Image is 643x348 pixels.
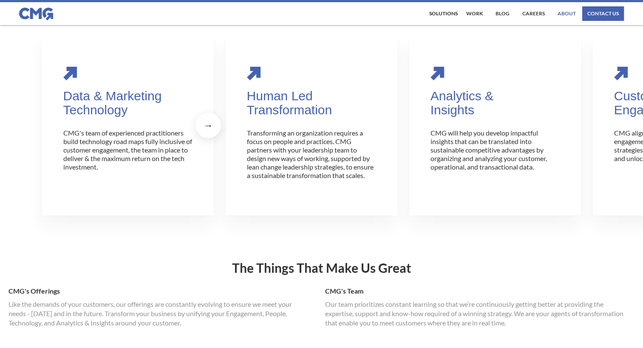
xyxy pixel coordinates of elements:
[42,36,214,216] div: 1 of 4
[8,283,318,300] h1: CMG's Offerings
[203,121,213,130] div: →
[42,36,214,216] div: carousel
[409,36,581,216] div: 3 of 4
[493,6,512,21] a: Blog
[429,11,458,16] div: Solutions
[247,89,376,117] div: Human Led Transformation
[325,300,635,328] h1: Our team prioritizes constant learning so that we’re continuously getting better at providing the...
[325,283,635,300] h1: CMG's Team
[520,6,547,21] a: Careers
[195,113,221,138] div: next slide
[19,8,53,20] img: CMG logo in blue.
[555,6,578,21] a: About
[63,129,193,188] p: CMG's team of experienced practitioners build technology road maps fully inclusive of customer en...
[587,11,619,16] div: contact us
[8,300,318,328] h1: Like the demands of your customers, our offerings are constantly evolving to ensure we meet your ...
[247,129,376,188] p: Transforming an organization requires a focus on people and practices. CMG partners with your lea...
[431,89,560,117] div: Analytics & Insights
[226,36,397,216] div: 2 of 4
[431,129,560,188] p: CMG will help you develop impactful insights that can be translated into sustainable competitive ...
[464,6,485,21] a: work
[63,89,193,117] div: Data & Marketing Technology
